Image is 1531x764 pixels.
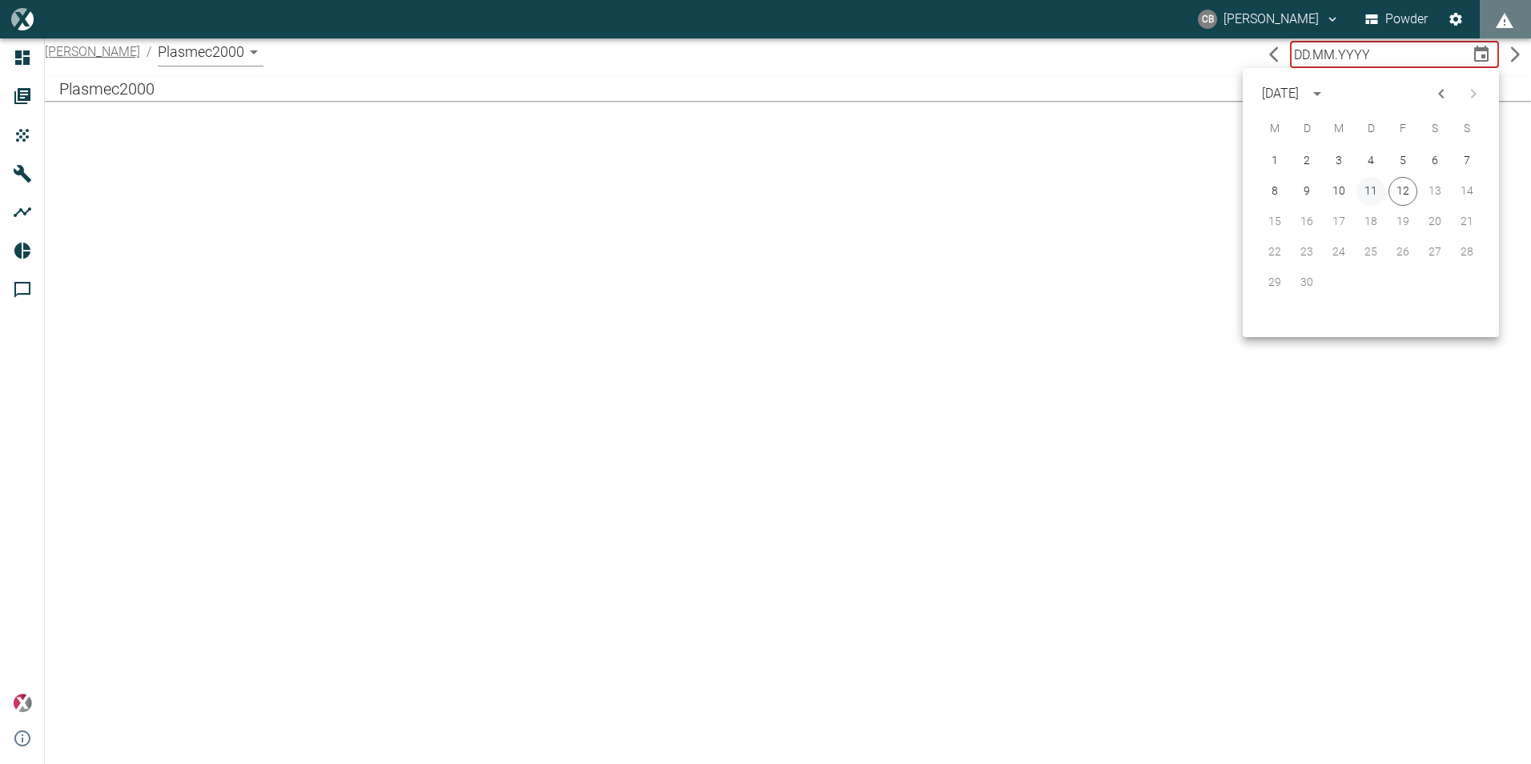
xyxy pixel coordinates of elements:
button: Powder [1362,5,1432,34]
button: 3 [1324,147,1353,175]
button: Previous month [1425,78,1457,110]
button: 4 [1356,147,1385,175]
span: Sonntag [1453,113,1481,145]
button: 11 [1356,177,1385,206]
a: [PERSON_NAME] [45,44,140,59]
li: / [147,42,151,62]
img: Xplore Logo [13,694,32,713]
button: 2 [1292,147,1321,175]
button: 12 [1388,177,1417,206]
span: Freitag [1388,113,1417,145]
span: Dienstag [1292,113,1321,145]
button: 8 [1260,177,1289,206]
div: Plasmec2000 [59,77,155,101]
input: DD.MM.YYYY [1290,42,1459,68]
button: c.braun@cws.de [1195,5,1342,34]
button: Choose date [1465,38,1497,70]
button: previous day [1258,38,1290,70]
button: 7 [1453,147,1481,175]
div: Plasmec2000 [158,38,263,66]
a: Plasmec2000 öffnen [45,77,169,101]
span: Donnerstag [1356,113,1385,145]
div: [DATE] [1262,84,1299,103]
span: Montag [1260,113,1289,145]
button: 9 [1292,177,1321,206]
button: Einstellungen [1441,5,1470,34]
button: 5 [1388,147,1417,175]
button: 6 [1420,147,1449,175]
button: next day [1499,38,1531,70]
nav: breadcrumb [45,38,263,70]
span: Samstag [1420,113,1449,145]
span: Mittwoch [1324,113,1353,145]
img: logo [11,8,33,30]
button: 10 [1324,177,1353,206]
button: calendar view is open, switch to year view [1304,80,1331,107]
div: CB [1198,10,1217,29]
button: 1 [1260,147,1289,175]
